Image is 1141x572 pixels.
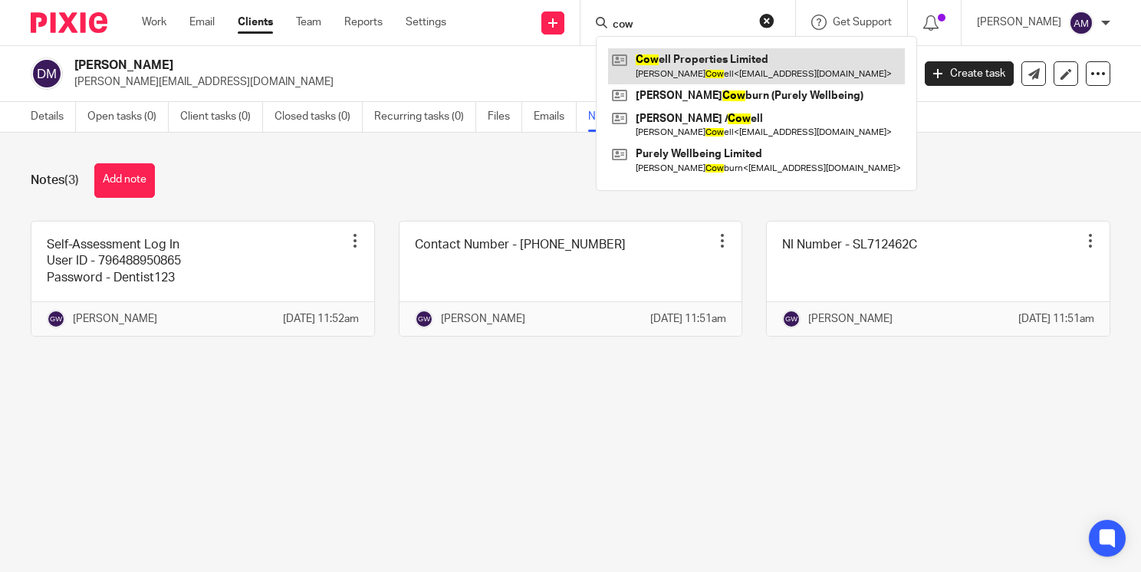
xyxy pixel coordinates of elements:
[925,61,1014,86] a: Create task
[1069,11,1093,35] img: svg%3E
[64,174,79,186] span: (3)
[180,102,263,132] a: Client tasks (0)
[441,311,525,327] p: [PERSON_NAME]
[47,310,65,328] img: svg%3E
[374,102,476,132] a: Recurring tasks (0)
[650,311,726,327] p: [DATE] 11:51am
[415,310,433,328] img: svg%3E
[31,12,107,33] img: Pixie
[74,74,902,90] p: [PERSON_NAME][EMAIL_ADDRESS][DOMAIN_NAME]
[611,18,749,32] input: Search
[296,15,321,30] a: Team
[588,102,644,132] a: Notes (3)
[344,15,383,30] a: Reports
[406,15,446,30] a: Settings
[31,102,76,132] a: Details
[488,102,522,132] a: Files
[238,15,273,30] a: Clients
[94,163,155,198] button: Add note
[833,17,892,28] span: Get Support
[759,13,774,28] button: Clear
[534,102,577,132] a: Emails
[31,173,79,189] h1: Notes
[275,102,363,132] a: Closed tasks (0)
[31,58,63,90] img: svg%3E
[73,311,157,327] p: [PERSON_NAME]
[808,311,893,327] p: [PERSON_NAME]
[782,310,801,328] img: svg%3E
[283,311,359,327] p: [DATE] 11:52am
[1018,311,1094,327] p: [DATE] 11:51am
[977,15,1061,30] p: [PERSON_NAME]
[74,58,736,74] h2: [PERSON_NAME]
[87,102,169,132] a: Open tasks (0)
[142,15,166,30] a: Work
[189,15,215,30] a: Email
